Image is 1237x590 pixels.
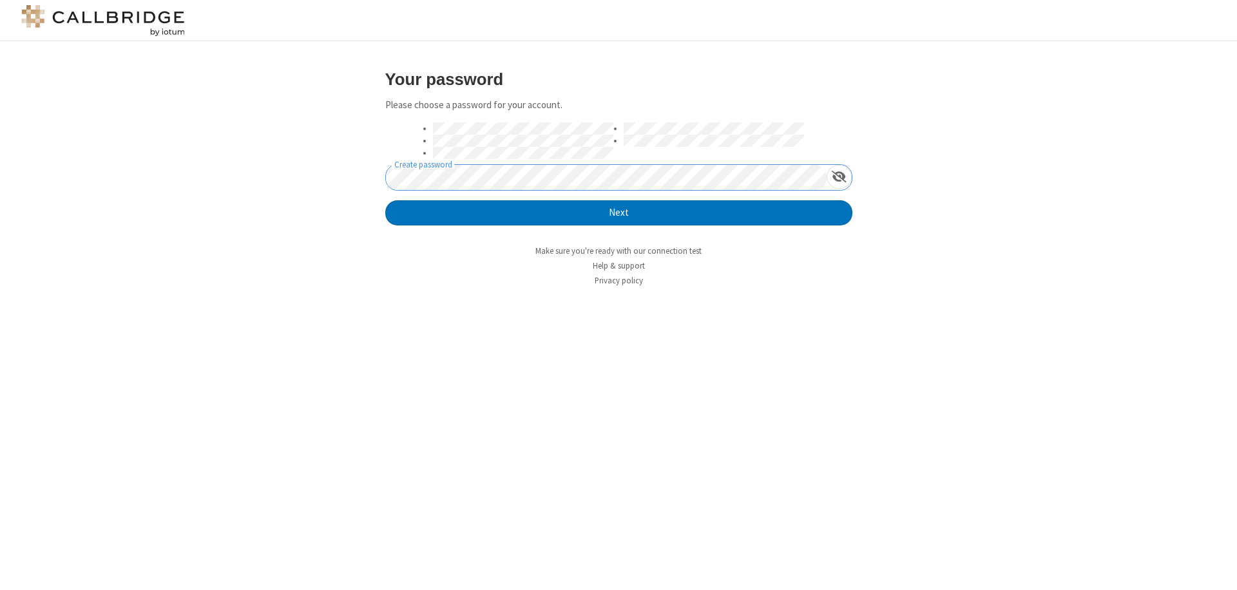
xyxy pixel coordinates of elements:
a: Privacy policy [595,275,643,286]
div: Show password [827,165,852,189]
p: Please choose a password for your account. [385,98,852,113]
a: Make sure you're ready with our connection test [535,245,702,256]
input: Create password [386,165,827,190]
button: Next [385,200,852,226]
img: logo@2x.png [19,5,187,36]
a: Help & support [593,260,645,271]
h3: Your password [385,70,852,88]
